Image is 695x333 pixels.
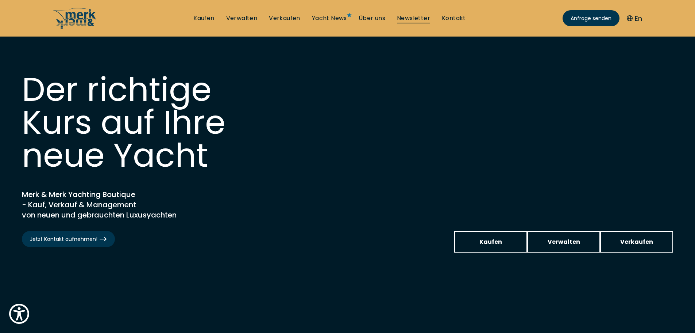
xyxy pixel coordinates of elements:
button: Show Accessibility Preferences [7,302,31,326]
span: Kaufen [479,237,502,246]
a: Über uns [359,14,385,22]
a: Verkaufen [269,14,300,22]
a: Kaufen [193,14,214,22]
a: Kontakt [442,14,466,22]
a: Kaufen [454,231,527,253]
a: Newsletter [397,14,430,22]
button: En [627,14,642,23]
h2: Merk & Merk Yachting Boutique - Kauf, Verkauf & Management von neuen und gebrauchten Luxusyachten [22,189,204,220]
span: Verwalten [548,237,580,246]
a: Verwalten [527,231,600,253]
a: Verkaufen [600,231,673,253]
a: Verwalten [226,14,258,22]
a: Jetzt Kontakt aufnehmen! [22,231,115,247]
a: Anfrage senden [563,10,619,26]
span: Anfrage senden [571,15,611,22]
a: Yacht News [312,14,347,22]
span: Verkaufen [620,237,653,246]
h1: Der richtige Kurs auf Ihre neue Yacht [22,73,241,172]
span: Jetzt Kontakt aufnehmen! [30,235,107,243]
